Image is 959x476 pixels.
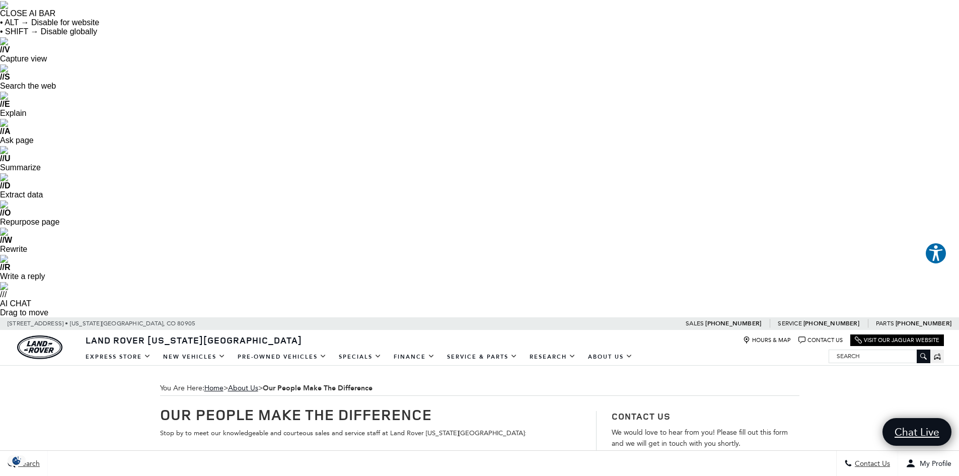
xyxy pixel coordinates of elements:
span: Parts [876,320,894,327]
span: My Profile [916,459,951,468]
a: Land Rover [US_STATE][GEOGRAPHIC_DATA] [80,334,308,346]
span: We would love to hear from you! Please fill out this form and we will get in touch with you shortly. [612,428,788,448]
a: Home [204,384,224,392]
span: CO [167,317,176,330]
a: Service & Parts [441,348,524,366]
a: About Us [228,384,258,392]
a: land-rover [17,335,62,359]
img: Land Rover [17,335,62,359]
span: > [204,384,373,392]
a: EXPRESS STORE [80,348,157,366]
span: [US_STATE][GEOGRAPHIC_DATA], [70,317,165,330]
input: Search [829,350,930,362]
a: [STREET_ADDRESS] • [US_STATE][GEOGRAPHIC_DATA], CO 80905 [8,320,195,327]
a: [PHONE_NUMBER] [896,319,951,327]
div: Breadcrumbs [160,381,799,396]
span: > [228,384,373,392]
a: Finance [388,348,441,366]
a: Chat Live [882,418,951,446]
h1: Our People Make The Difference [160,406,581,423]
h3: Contact Us [612,411,799,422]
a: Specials [333,348,388,366]
a: Research [524,348,582,366]
p: Stop by to meet our knowledgeable and courteous sales and service staff at Land Rover [US_STATE][... [160,428,581,439]
span: Land Rover [US_STATE][GEOGRAPHIC_DATA] [86,334,302,346]
a: New Vehicles [157,348,232,366]
span: Contact Us [852,459,890,468]
strong: Our People Make The Difference [263,383,373,393]
span: Service [778,320,801,327]
button: Open user profile menu [898,451,959,476]
a: Pre-Owned Vehicles [232,348,333,366]
a: Hours & Map [743,336,791,344]
span: Chat Live [890,425,944,439]
img: Opt-Out Icon [5,455,28,466]
a: [PHONE_NUMBER] [803,319,859,327]
a: [PHONE_NUMBER] [705,319,761,327]
span: 80905 [177,317,195,330]
span: You Are Here: [160,381,799,396]
nav: Main Navigation [80,348,639,366]
a: Visit Our Jaguar Website [855,336,939,344]
section: Click to Open Cookie Consent Modal [5,455,28,466]
span: Sales [686,320,704,327]
a: About Us [582,348,639,366]
span: [STREET_ADDRESS] • [8,317,68,330]
a: Contact Us [798,336,843,344]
